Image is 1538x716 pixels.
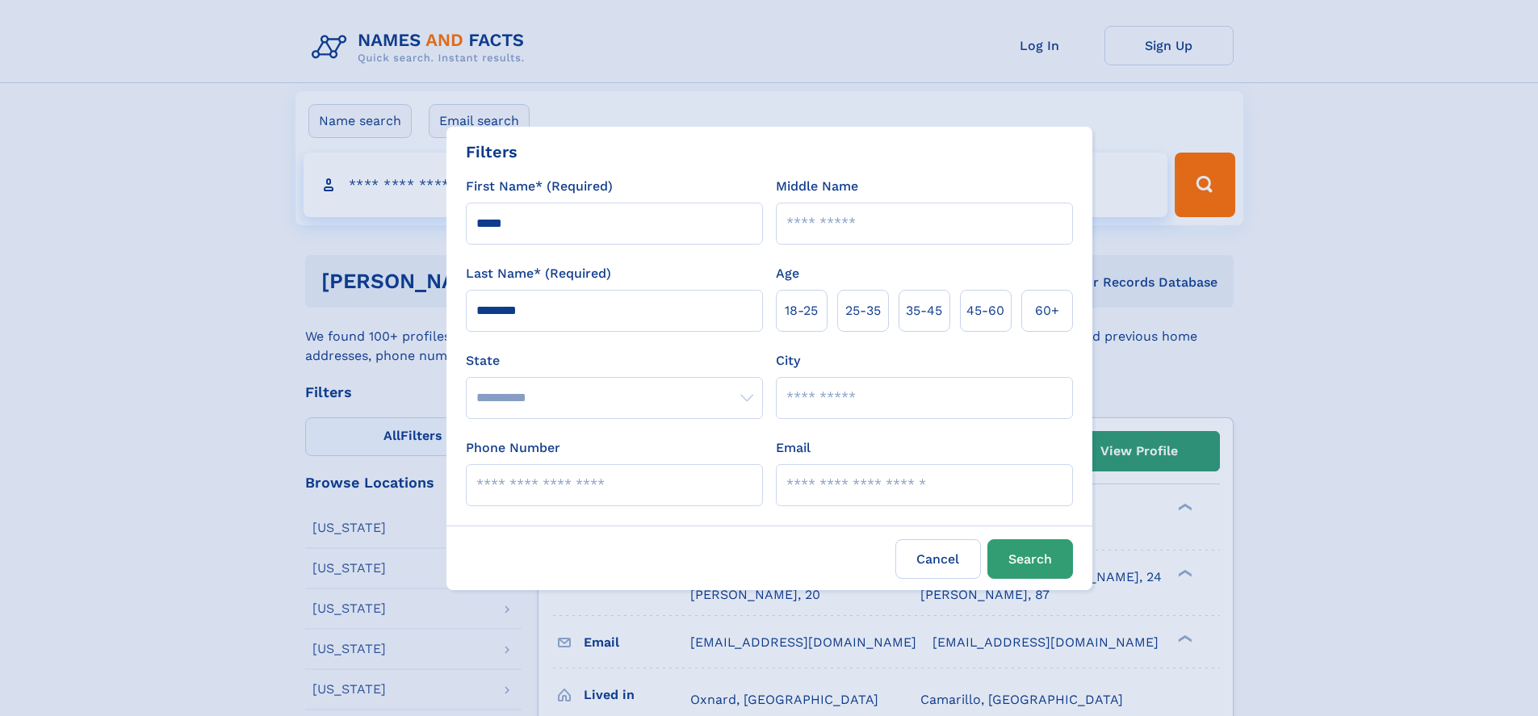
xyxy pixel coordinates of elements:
span: 25‑35 [845,301,881,320]
label: Cancel [895,539,981,579]
label: Email [776,438,811,458]
span: 35‑45 [906,301,942,320]
label: First Name* (Required) [466,177,613,196]
span: 45‑60 [966,301,1004,320]
div: Filters [466,140,518,164]
label: Middle Name [776,177,858,196]
button: Search [987,539,1073,579]
span: 18‑25 [785,301,818,320]
span: 60+ [1035,301,1059,320]
label: State [466,351,763,371]
label: Age [776,264,799,283]
label: City [776,351,800,371]
label: Phone Number [466,438,560,458]
label: Last Name* (Required) [466,264,611,283]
